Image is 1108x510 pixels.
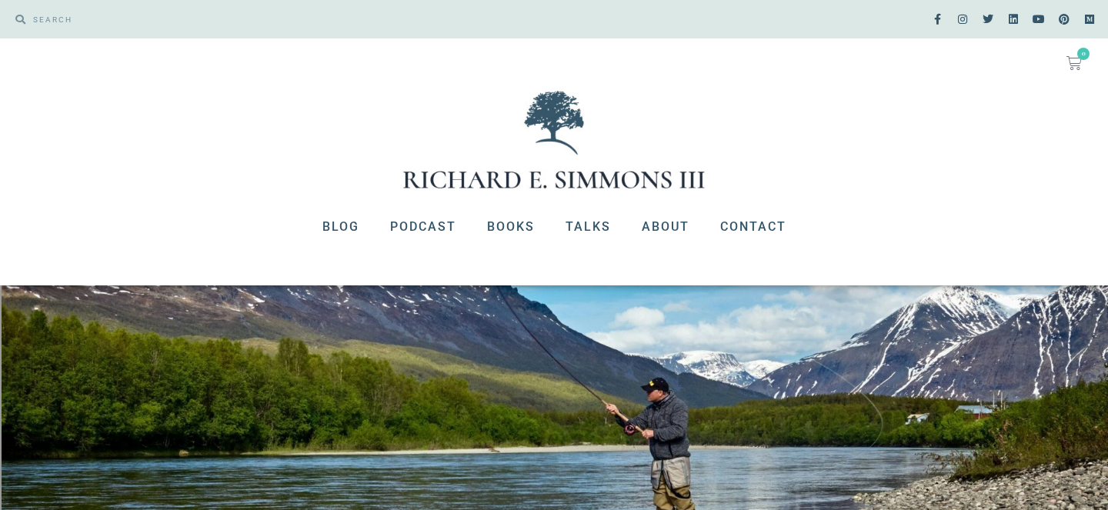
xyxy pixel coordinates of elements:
a: Contact [705,207,802,247]
a: About [626,207,705,247]
a: 0 [1048,46,1100,80]
a: Talks [550,207,626,247]
a: Podcast [375,207,472,247]
input: SEARCH [25,8,546,31]
span: 0 [1077,48,1090,60]
a: Blog [307,207,375,247]
a: Books [472,207,550,247]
